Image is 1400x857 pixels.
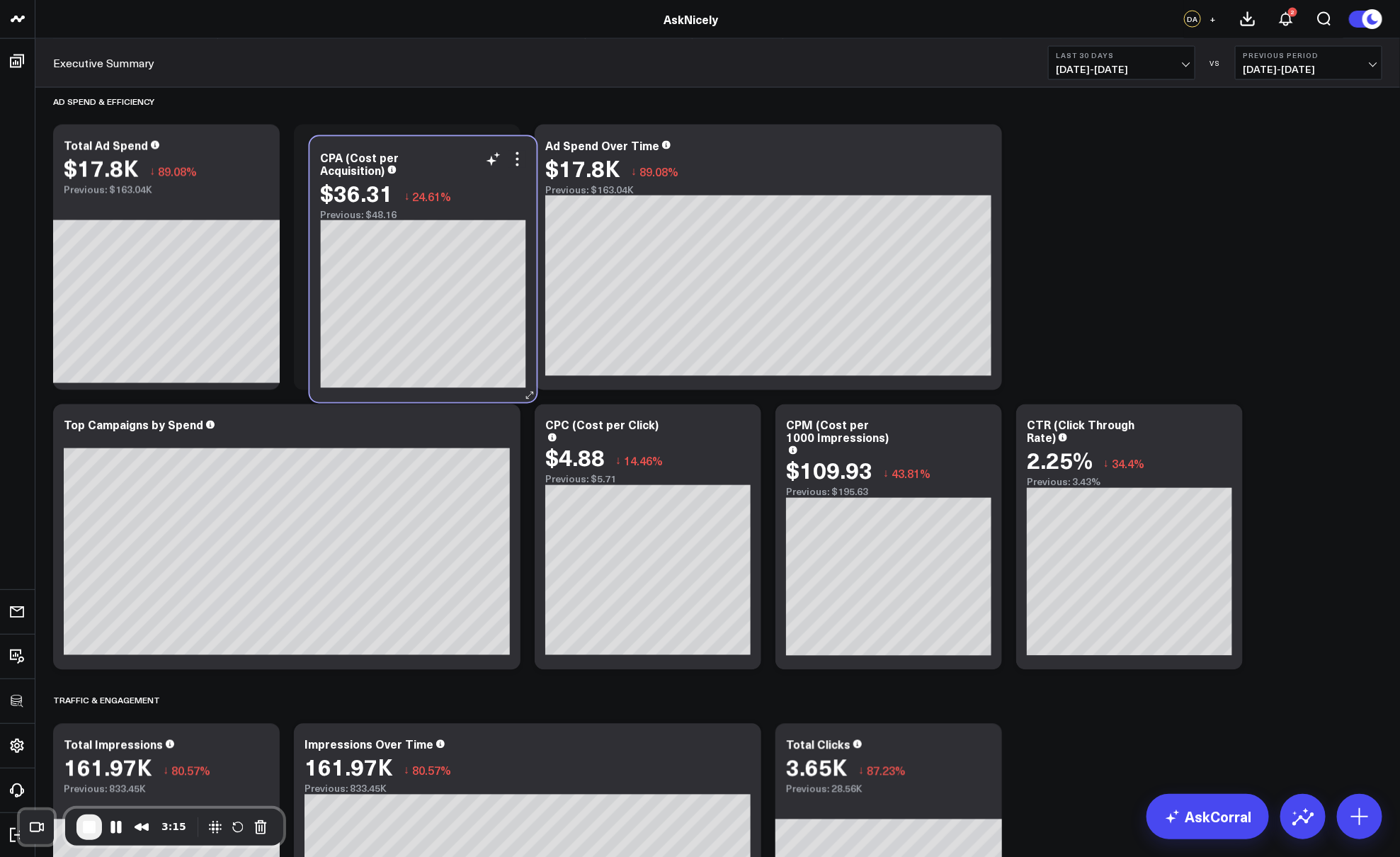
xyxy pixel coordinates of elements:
[64,137,148,153] div: Total Ad Spend
[631,162,637,181] span: ↓
[64,184,269,195] div: Previous: $163.04K
[786,458,872,483] div: $109.93
[321,180,394,205] div: $36.31
[883,465,889,483] span: ↓
[858,761,864,780] span: ↓
[1048,46,1195,80] button: Last 30 Days[DATE]-[DATE]
[1103,455,1109,473] span: ↓
[1202,59,1228,67] div: VS
[1235,46,1382,80] button: Previous Period[DATE]-[DATE]
[1112,456,1144,472] span: 34.4%
[305,737,433,752] div: Impressions Over Time
[171,763,210,778] span: 80.57%
[1210,14,1217,24] span: +
[321,209,526,220] div: Previous: $48.16
[545,445,605,470] div: $4.88
[1243,64,1375,75] span: [DATE] - [DATE]
[412,763,451,778] span: 80.57%
[305,754,393,780] div: 161.97K
[1205,11,1222,28] button: +
[545,137,659,153] div: Ad Spend Over Time
[305,783,751,795] div: Previous: 833.45K
[149,162,155,181] span: ↓
[158,164,197,179] span: 89.08%
[1288,8,1297,17] div: 2
[1056,51,1188,59] b: Last 30 Days
[786,754,848,780] div: 3.65K
[786,783,991,795] div: Previous: 28.56K
[53,85,154,118] div: Ad Spend & Efficiency
[404,187,410,205] span: ↓
[1027,477,1232,488] div: Previous: 3.43%
[53,55,154,71] a: Executive Summary
[64,155,139,181] div: $17.8K
[786,417,889,445] div: CPM (Cost per 1000 Impressions)
[545,184,991,195] div: Previous: $163.04K
[1027,448,1093,473] div: 2.25%
[615,452,621,470] span: ↓
[53,684,160,717] div: Traffic & Engagement
[1027,417,1134,445] div: CTR (Click Through Rate)
[163,761,169,780] span: ↓
[786,737,850,752] div: Total Clicks
[321,149,399,178] div: CPA (Cost per Acquisition)
[624,453,663,469] span: 14.46%
[545,155,620,181] div: $17.8K
[64,783,269,795] div: Previous: 833.45K
[664,11,719,27] a: AskNicely
[545,417,659,433] div: CPC (Cost per Click)
[1056,64,1188,75] span: [DATE] - [DATE]
[1146,794,1269,839] a: AskCorral
[64,737,163,752] div: Total Impressions
[867,763,906,778] span: 87.23%
[545,474,751,485] div: Previous: $5.71
[786,487,991,498] div: Previous: $195.63
[892,466,931,482] span: 43.81%
[1184,11,1201,28] div: DA
[64,417,203,433] div: Top Campaigns by Spend
[1243,51,1375,59] b: Previous Period
[413,188,452,204] span: 24.61%
[64,754,152,780] div: 161.97K
[639,164,678,179] span: 89.08%
[404,761,409,780] span: ↓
